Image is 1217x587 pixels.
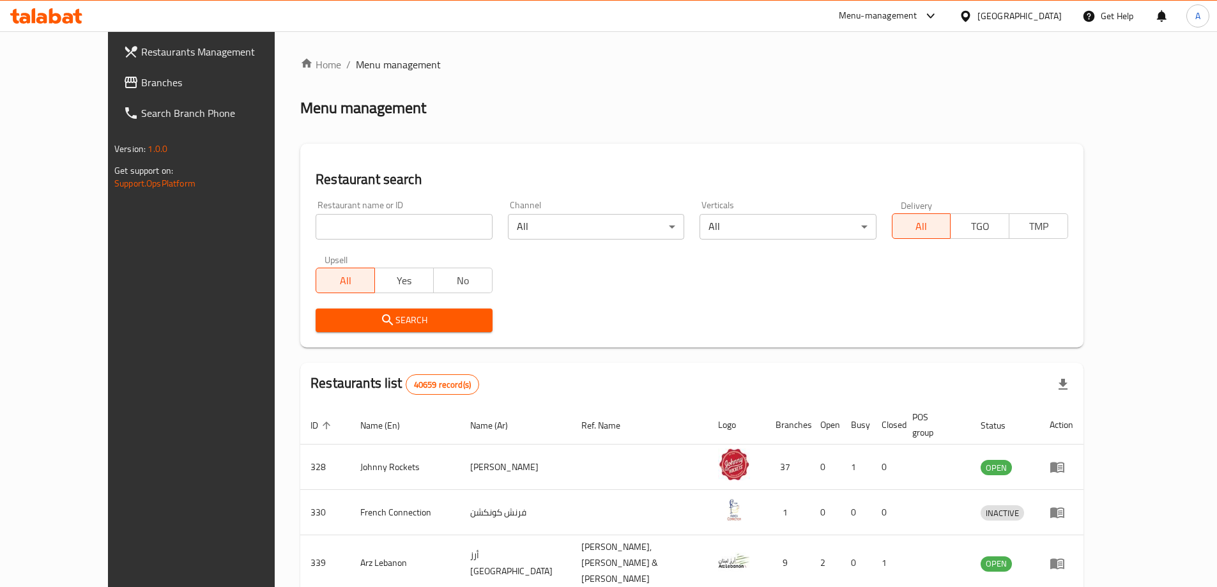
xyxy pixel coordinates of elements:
div: Menu [1050,459,1073,475]
td: 0 [871,490,902,535]
span: Get support on: [114,162,173,179]
td: فرنش كونكشن [460,490,571,535]
input: Search for restaurant name or ID.. [316,214,492,240]
a: Home [300,57,341,72]
td: 0 [810,490,841,535]
th: Closed [871,406,902,445]
span: Menu management [356,57,441,72]
th: Open [810,406,841,445]
th: Action [1039,406,1083,445]
img: Johnny Rockets [718,448,750,480]
span: 1.0.0 [148,141,167,157]
a: Branches [113,67,311,98]
div: All [508,214,684,240]
div: All [700,214,876,240]
div: Export file [1048,369,1078,400]
td: 0 [810,445,841,490]
div: OPEN [981,556,1012,572]
div: Menu [1050,556,1073,571]
button: Yes [374,268,434,293]
td: 37 [765,445,810,490]
span: TMP [1014,217,1063,236]
span: ID [310,418,335,433]
span: Search Branch Phone [141,105,301,121]
th: Busy [841,406,871,445]
span: Name (Ar) [470,418,524,433]
a: Support.OpsPlatform [114,175,195,192]
div: Menu [1050,505,1073,520]
button: Search [316,309,492,332]
li: / [346,57,351,72]
h2: Restaurant search [316,170,1068,189]
span: Status [981,418,1022,433]
td: 330 [300,490,350,535]
div: [GEOGRAPHIC_DATA] [977,9,1062,23]
img: French Connection [718,494,750,526]
a: Search Branch Phone [113,98,311,128]
button: TMP [1009,213,1068,239]
td: Johnny Rockets [350,445,460,490]
span: OPEN [981,556,1012,571]
h2: Menu management [300,98,426,118]
span: Branches [141,75,301,90]
td: [PERSON_NAME] [460,445,571,490]
span: OPEN [981,461,1012,475]
span: TGO [956,217,1004,236]
span: 40659 record(s) [406,379,478,391]
span: POS group [912,409,955,440]
label: Delivery [901,201,933,210]
nav: breadcrumb [300,57,1083,72]
span: Yes [380,271,429,290]
a: Restaurants Management [113,36,311,67]
span: Ref. Name [581,418,637,433]
span: All [321,271,370,290]
span: Name (En) [360,418,417,433]
span: Search [326,312,482,328]
span: A [1195,9,1200,23]
button: All [316,268,375,293]
th: Logo [708,406,765,445]
img: Arz Lebanon [718,545,750,577]
td: French Connection [350,490,460,535]
button: TGO [950,213,1009,239]
span: INACTIVE [981,506,1024,521]
td: 0 [871,445,902,490]
div: Menu-management [839,8,917,24]
span: Restaurants Management [141,44,301,59]
span: No [439,271,487,290]
button: No [433,268,493,293]
span: All [898,217,946,236]
button: All [892,213,951,239]
td: 1 [841,445,871,490]
div: Total records count [406,374,479,395]
div: OPEN [981,460,1012,475]
span: Version: [114,141,146,157]
label: Upsell [325,255,348,264]
td: 1 [765,490,810,535]
td: 0 [841,490,871,535]
td: 328 [300,445,350,490]
div: INACTIVE [981,505,1024,521]
h2: Restaurants list [310,374,479,395]
th: Branches [765,406,810,445]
